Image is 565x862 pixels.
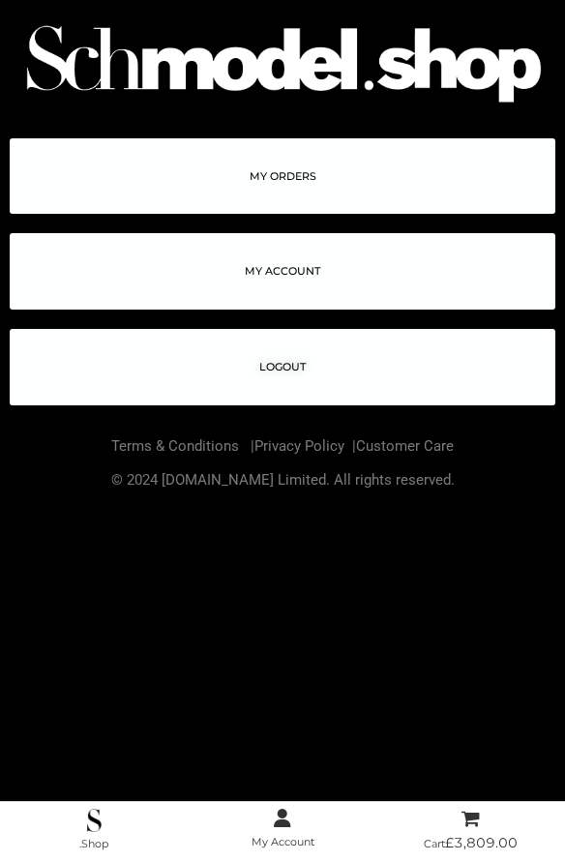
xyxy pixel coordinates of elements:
a: Terms & Conditions | [111,437,254,455]
a: My Account [189,808,377,853]
bdi: 3,809.00 [445,834,518,851]
p: © 2024 [DOMAIN_NAME] Limited. All rights reserved. [10,468,555,493]
span: £ [445,834,454,851]
a: Cart£3,809.00 [376,808,565,856]
img: .Shop [87,809,102,832]
a: MY ORDERS [10,138,555,215]
span: LOGOUT [259,362,306,372]
a: Privacy Policy | [254,437,356,455]
span: My Account [252,835,314,848]
span: Cart [424,837,518,850]
span: MY ORDERS [250,171,316,182]
span: MY ACCOUNT [245,266,320,277]
a: MY ACCOUNT [10,233,555,310]
span: .Shop [79,837,108,850]
a: LOGOUT [10,329,555,405]
a: Customer Care [356,437,454,455]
